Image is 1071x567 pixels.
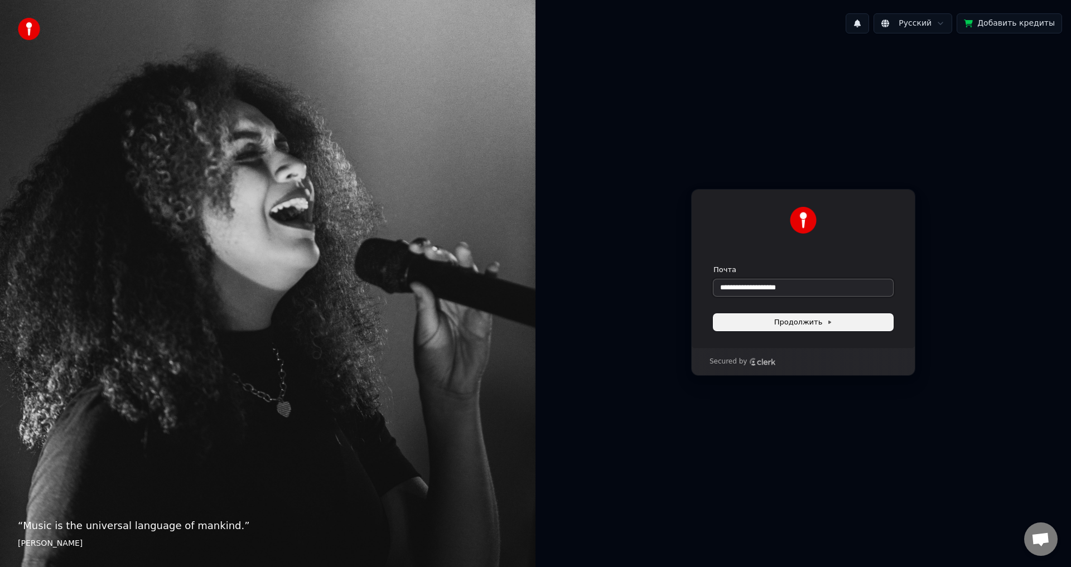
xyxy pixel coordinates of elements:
[710,357,747,366] p: Secured by
[713,265,736,275] label: Почта
[790,207,817,234] img: Youka
[749,358,776,366] a: Clerk logo
[774,317,833,327] span: Продолжить
[18,18,40,40] img: youka
[957,13,1062,33] button: Добавить кредиты
[18,538,518,549] footer: [PERSON_NAME]
[1024,522,1058,556] div: Открытый чат
[713,314,893,331] button: Продолжить
[18,518,518,534] p: “ Music is the universal language of mankind. ”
